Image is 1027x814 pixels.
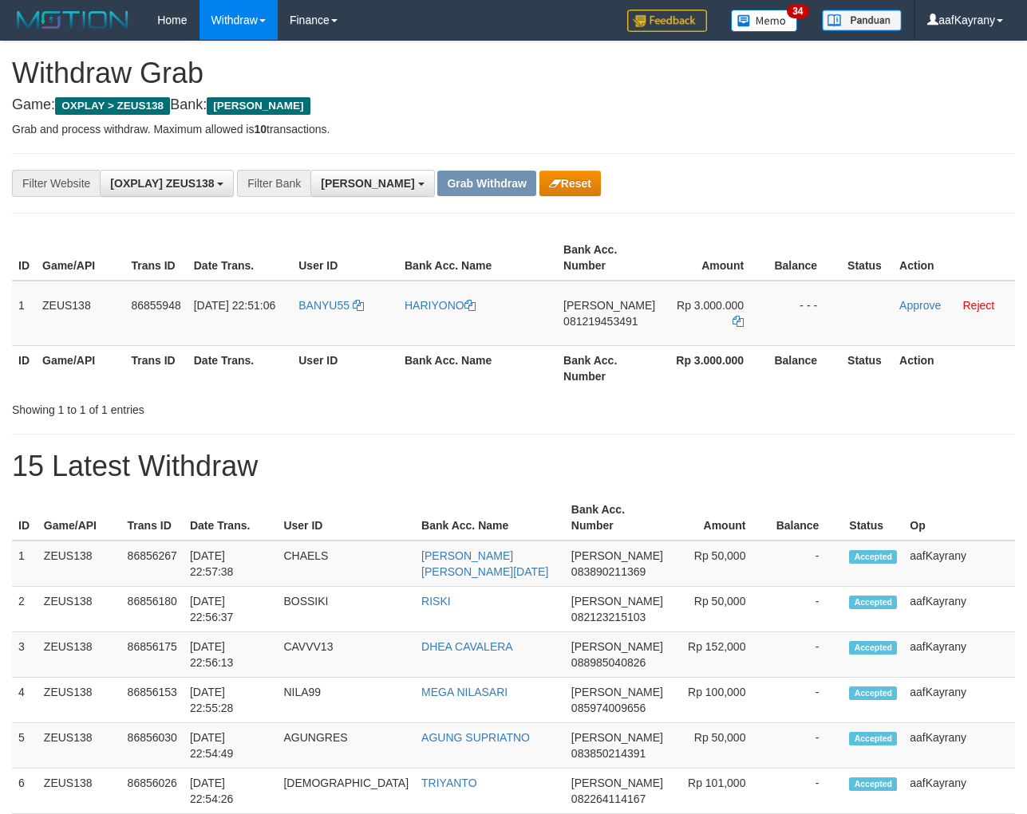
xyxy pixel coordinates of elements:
th: Trans ID [121,495,184,541]
th: Game/API [36,235,124,281]
a: [PERSON_NAME] [PERSON_NAME][DATE] [421,549,548,578]
th: Status [843,495,903,541]
span: Copy 082264114167 to clipboard [571,792,646,805]
a: TRIYANTO [421,777,477,789]
span: [PERSON_NAME] [207,97,310,115]
button: Grab Withdraw [437,171,535,196]
a: MEGA NILASARI [421,686,508,698]
th: ID [12,345,36,391]
div: Filter Bank [237,170,310,197]
td: aafKayrany [903,632,1015,678]
th: Balance [769,495,843,541]
th: Bank Acc. Name [398,345,557,391]
a: HARIYONO [405,299,476,312]
div: Filter Website [12,170,100,197]
span: [OXPLAY] ZEUS138 [110,177,214,190]
button: Reset [539,171,601,196]
span: Copy 083890211369 to clipboard [571,565,646,578]
td: [DATE] 22:54:26 [184,769,278,814]
span: [PERSON_NAME] [571,731,663,744]
td: BOSSIKI [277,587,415,632]
span: OXPLAY > ZEUS138 [55,97,170,115]
td: ZEUS138 [38,632,121,678]
img: Button%20Memo.svg [731,10,798,32]
td: AGUNGRES [277,723,415,769]
td: Rp 50,000 [670,541,769,587]
th: Date Trans. [188,235,293,281]
td: - [769,723,843,769]
td: 4 [12,678,38,723]
span: Accepted [849,777,897,791]
span: 34 [787,4,808,18]
td: Rp 101,000 [670,769,769,814]
h4: Game: Bank: [12,97,1015,113]
td: NILA99 [277,678,415,723]
td: - [769,541,843,587]
span: Copy 085974009656 to clipboard [571,702,646,714]
td: ZEUS138 [38,769,121,814]
strong: 10 [254,123,267,136]
th: Trans ID [124,235,187,281]
td: Rp 50,000 [670,587,769,632]
td: aafKayrany [903,587,1015,632]
td: [DATE] 22:56:37 [184,587,278,632]
th: User ID [277,495,415,541]
span: Copy 082123215103 to clipboard [571,611,646,623]
td: aafKayrany [903,678,1015,723]
th: Date Trans. [184,495,278,541]
th: Bank Acc. Name [398,235,557,281]
th: Bank Acc. Number [565,495,670,541]
th: Status [841,345,893,391]
a: Reject [963,299,995,312]
span: 86855948 [131,299,180,312]
span: Accepted [849,732,897,745]
td: [DATE] 22:57:38 [184,541,278,587]
th: Amount [670,495,769,541]
img: panduan.png [822,10,902,31]
th: Game/API [38,495,121,541]
td: - [769,678,843,723]
td: aafKayrany [903,769,1015,814]
img: Feedback.jpg [627,10,707,32]
td: 5 [12,723,38,769]
td: Rp 152,000 [670,632,769,678]
span: [DATE] 22:51:06 [194,299,275,312]
td: ZEUS138 [38,678,121,723]
td: 86856153 [121,678,184,723]
th: Balance [768,235,841,281]
th: Bank Acc. Number [557,345,662,391]
th: Action [893,235,1015,281]
h1: 15 Latest Withdraw [12,450,1015,482]
td: aafKayrany [903,541,1015,587]
h1: Withdraw Grab [12,57,1015,89]
span: Copy 088985040826 to clipboard [571,656,646,669]
td: 86856030 [121,723,184,769]
th: Action [893,345,1015,391]
th: Op [903,495,1015,541]
span: Accepted [849,550,897,564]
a: AGUNG SUPRIATNO [421,731,530,744]
td: 86856180 [121,587,184,632]
td: CHAELS [277,541,415,587]
th: Trans ID [124,345,187,391]
td: ZEUS138 [38,723,121,769]
th: Balance [768,345,841,391]
td: 3 [12,632,38,678]
th: Date Trans. [188,345,293,391]
span: Accepted [849,641,897,655]
td: 1 [12,281,36,346]
td: 2 [12,587,38,632]
span: Accepted [849,686,897,700]
td: 6 [12,769,38,814]
td: ZEUS138 [38,541,121,587]
td: 86856267 [121,541,184,587]
span: [PERSON_NAME] [571,640,663,653]
td: [DEMOGRAPHIC_DATA] [277,769,415,814]
th: ID [12,235,36,281]
span: [PERSON_NAME] [321,177,414,190]
th: User ID [292,345,398,391]
span: BANYU55 [298,299,350,312]
th: Bank Acc. Name [415,495,565,541]
span: [PERSON_NAME] [571,595,663,608]
td: - [769,769,843,814]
